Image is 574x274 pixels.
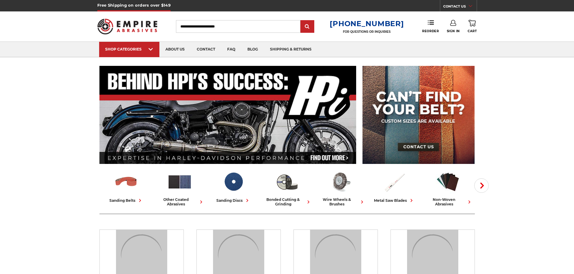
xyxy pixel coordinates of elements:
[424,169,472,206] a: non-woven abrasives
[301,21,313,33] input: Submit
[316,197,365,206] div: wire wheels & brushes
[155,169,204,206] a: other coated abrasives
[221,169,246,194] img: Sanding Discs
[316,169,365,206] a: wire wheels & brushes
[274,169,300,194] img: Bonded Cutting & Grinding
[330,30,404,34] p: FOR QUESTIONS OR INQUIRIES
[102,169,151,204] a: sanding belts
[97,15,158,38] img: Empire Abrasives
[155,197,204,206] div: other coated abrasives
[209,169,258,204] a: sanding discs
[263,169,312,206] a: bonded cutting & grinding
[435,169,460,194] img: Non-woven Abrasives
[422,20,439,33] a: Reorder
[105,47,153,51] div: SHOP CATEGORIES
[167,169,192,194] img: Other Coated Abrasives
[474,178,489,193] button: Next
[241,42,264,57] a: blog
[422,29,439,33] span: Reorder
[443,3,477,11] a: CONTACT US
[221,42,241,57] a: faq
[328,169,353,194] img: Wire Wheels & Brushes
[382,169,407,194] img: Metal Saw Blades
[159,42,191,57] a: about us
[362,66,475,164] img: promo banner for custom belts.
[468,29,477,33] span: Cart
[114,169,139,194] img: Sanding Belts
[424,197,472,206] div: non-woven abrasives
[370,169,419,204] a: metal saw blades
[109,197,143,204] div: sanding belts
[468,20,477,33] a: Cart
[264,42,318,57] a: shipping & returns
[191,42,221,57] a: contact
[447,29,460,33] span: Sign In
[263,197,312,206] div: bonded cutting & grinding
[216,197,250,204] div: sanding discs
[330,19,404,28] a: [PHONE_NUMBER]
[374,197,415,204] div: metal saw blades
[99,66,356,164] img: Banner for an interview featuring Horsepower Inc who makes Harley performance upgrades featured o...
